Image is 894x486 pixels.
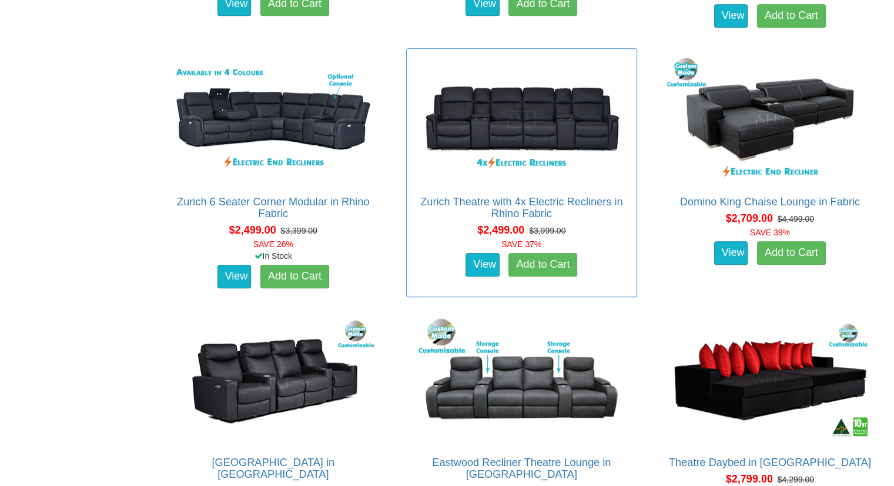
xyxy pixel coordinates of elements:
[757,4,826,28] a: Add to Cart
[477,224,524,236] span: $2,499.00
[416,55,627,184] img: Zurich Theatre with 4x Electric Recliners in Rhino Fabric
[432,457,611,480] a: Eastwood Recliner Theatre Lounge in [GEOGRAPHIC_DATA]
[664,55,876,184] img: Domino King Chaise Lounge in Fabric
[501,239,541,249] font: SAVE 37%
[212,457,334,480] a: [GEOGRAPHIC_DATA] in [GEOGRAPHIC_DATA]
[466,253,500,277] a: View
[260,265,329,288] a: Add to Cart
[750,228,790,237] font: SAVE 39%
[168,315,379,445] img: Bond Theatre Lounge in Fabric
[229,224,276,236] span: $2,499.00
[778,475,814,484] del: $4,299.00
[669,457,871,468] a: Theatre Daybed in [GEOGRAPHIC_DATA]
[168,55,379,184] img: Zurich 6 Seater Corner Modular in Rhino Fabric
[680,196,860,208] a: Domino King Chaise Lounge in Fabric
[726,212,773,224] span: $2,709.00
[757,241,826,265] a: Add to Cart
[778,214,814,224] del: $4,499.00
[156,250,391,262] div: In Stock
[664,315,876,445] img: Theatre Daybed in Fabric
[177,196,370,219] a: Zurich 6 Seater Corner Modular in Rhino Fabric
[714,241,748,265] a: View
[217,265,252,288] a: View
[253,239,293,249] font: SAVE 26%
[508,253,577,277] a: Add to Cart
[726,473,773,485] span: $2,799.00
[416,315,627,445] img: Eastwood Recliner Theatre Lounge in Fabric
[420,196,622,219] a: Zurich Theatre with 4x Electric Recliners in Rhino Fabric
[714,4,748,28] a: View
[529,226,565,235] del: $3,999.00
[281,226,317,235] del: $3,399.00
